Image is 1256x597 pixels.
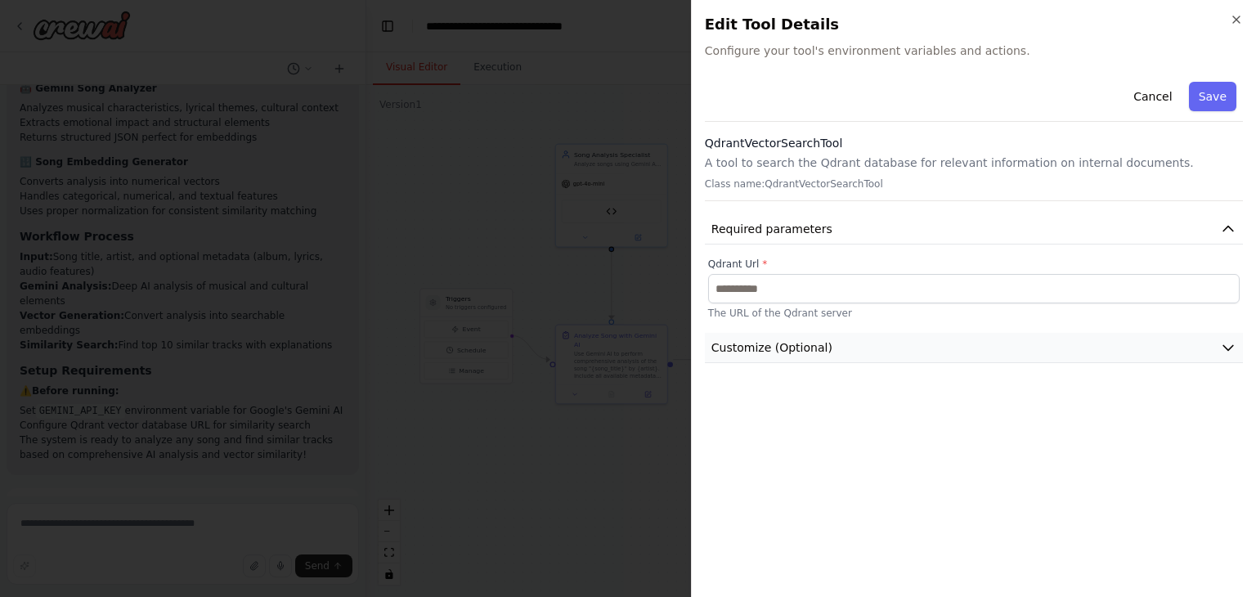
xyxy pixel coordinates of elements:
[705,177,1243,191] p: Class name: QdrantVectorSearchTool
[705,135,1243,151] h3: QdrantVectorSearchTool
[705,333,1243,363] button: Customize (Optional)
[711,221,832,237] span: Required parameters
[1124,82,1182,111] button: Cancel
[711,339,832,356] span: Customize (Optional)
[708,258,1240,271] label: Qdrant Url
[708,307,1240,320] p: The URL of the Qdrant server
[705,43,1243,59] span: Configure your tool's environment variables and actions.
[705,155,1243,171] p: A tool to search the Qdrant database for relevant information on internal documents.
[705,13,1243,36] h2: Edit Tool Details
[1189,82,1236,111] button: Save
[705,214,1243,245] button: Required parameters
